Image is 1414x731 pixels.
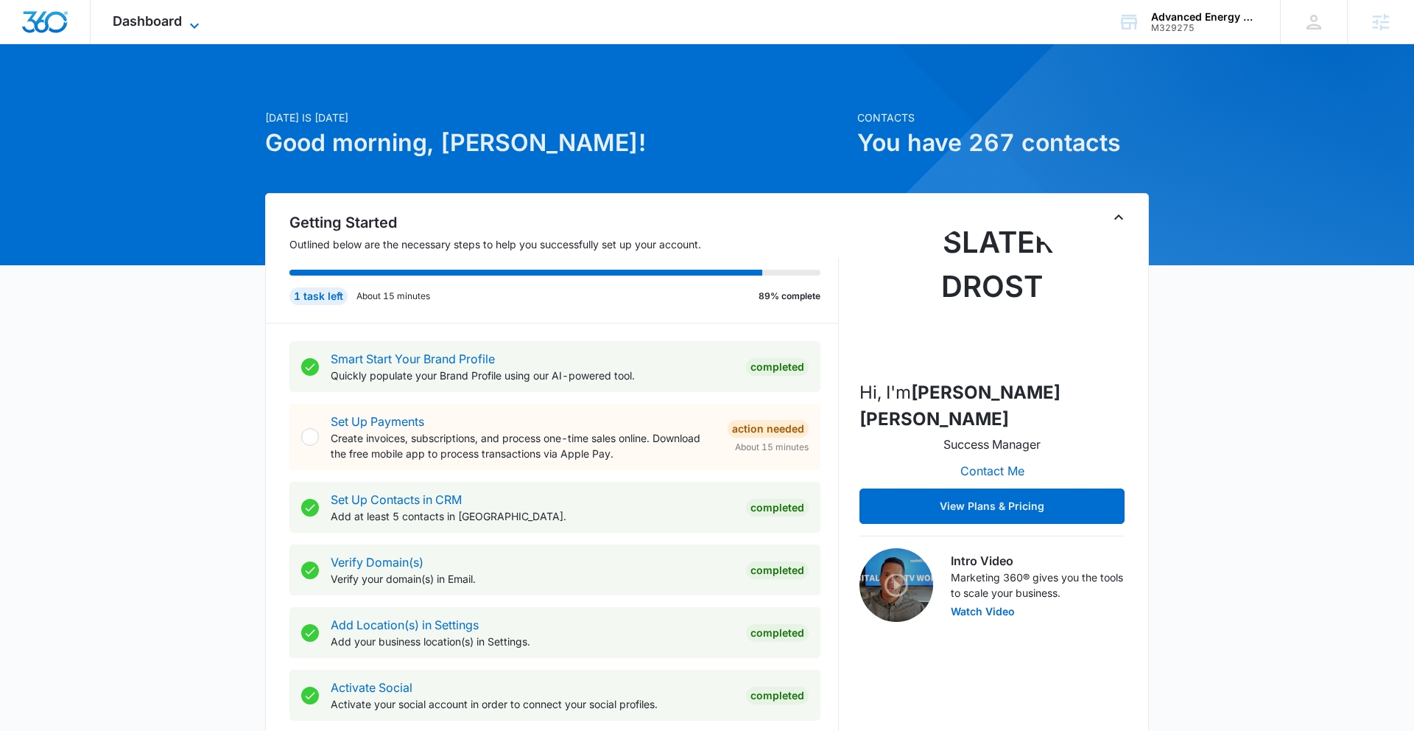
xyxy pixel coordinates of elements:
[331,618,479,632] a: Add Location(s) in Settings
[265,110,848,125] p: [DATE] is [DATE]
[163,87,248,97] div: Keywords by Traffic
[746,358,809,376] div: Completed
[41,24,72,35] div: v 4.0.25
[331,571,734,587] p: Verify your domain(s) in Email.
[289,211,839,234] h2: Getting Started
[946,453,1039,489] button: Contact Me
[356,290,430,303] p: About 15 minutes
[24,38,35,50] img: website_grey.svg
[728,420,809,438] div: Action Needed
[951,552,1125,570] h3: Intro Video
[38,38,162,50] div: Domain: [DOMAIN_NAME]
[331,555,423,570] a: Verify Domain(s)
[331,351,495,366] a: Smart Start Your Brand Profile
[951,606,1015,617] button: Watch Video
[40,85,52,97] img: tab_domain_overview_orange.svg
[1151,23,1259,33] div: account id
[735,441,809,454] span: About 15 minutes
[331,492,462,507] a: Set Up Contacts in CRM
[859,548,933,622] img: Intro Video
[859,382,1060,430] strong: [PERSON_NAME] [PERSON_NAME]
[1151,11,1259,23] div: account name
[746,624,809,642] div: Completed
[857,110,1149,125] p: Contacts
[918,220,1066,368] img: Slater Drost
[859,489,1125,524] button: View Plans & Pricing
[746,562,809,579] div: Completed
[331,414,424,429] a: Set Up Payments
[759,290,820,303] p: 89% complete
[331,634,734,649] p: Add your business location(s) in Settings.
[289,287,348,305] div: 1 task left
[943,436,1041,453] p: Success Manager
[1110,209,1128,226] button: Toggle Collapse
[857,125,1149,161] h1: You have 267 contacts
[331,430,716,461] p: Create invoices, subscriptions, and process one-time sales online. Download the free mobile app t...
[24,24,35,35] img: logo_orange.svg
[859,380,1125,433] p: Hi, I'm
[56,87,132,97] div: Domain Overview
[331,680,412,695] a: Activate Social
[289,237,839,252] p: Outlined below are the necessary steps to help you successfully set up your account.
[746,499,809,517] div: Completed
[113,13,182,29] span: Dashboard
[746,687,809,704] div: Completed
[331,508,734,524] p: Add at least 5 contacts in [GEOGRAPHIC_DATA].
[265,125,848,161] h1: Good morning, [PERSON_NAME]!
[951,570,1125,601] p: Marketing 360® gives you the tools to scale your business.
[331,696,734,712] p: Activate your social account in order to connect your social profiles.
[147,85,158,97] img: tab_keywords_by_traffic_grey.svg
[331,368,734,383] p: Quickly populate your Brand Profile using our AI-powered tool.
